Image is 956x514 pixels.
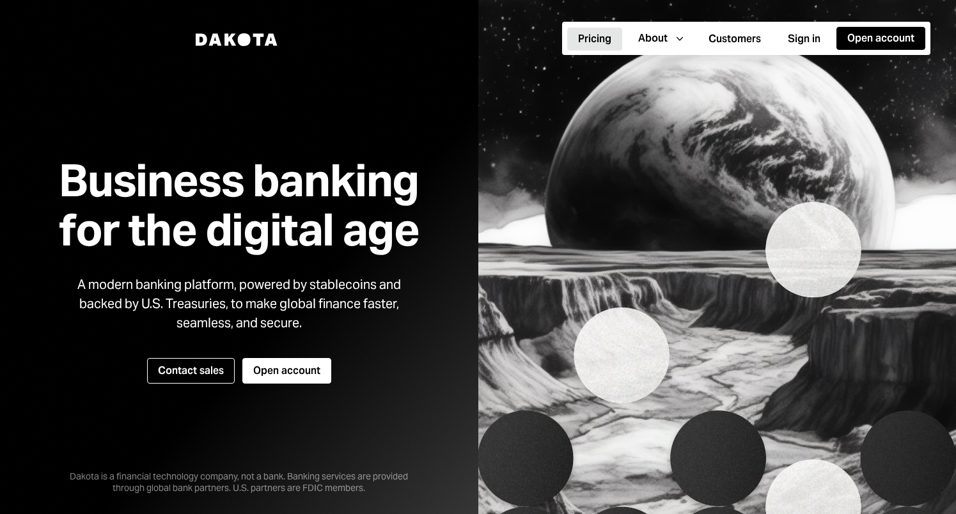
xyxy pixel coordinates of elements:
[567,27,622,51] button: Pricing
[836,27,925,50] button: Open account
[242,358,331,384] button: Open account
[638,31,668,45] div: About
[777,27,831,51] button: Sign in
[627,27,693,50] button: About
[698,26,772,51] a: Customers
[567,26,622,51] a: Pricing
[67,275,412,332] div: A modern banking platform, powered by stablecoins and backed by U.S. Treasuries, to make global f...
[147,358,235,384] button: Contact sales
[47,450,431,494] div: Dakota is a financial technology company, not a bank. Banking services are provided through globa...
[698,27,772,51] button: Customers
[777,26,831,51] a: Sign in
[43,156,435,254] h1: Business banking for the digital age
